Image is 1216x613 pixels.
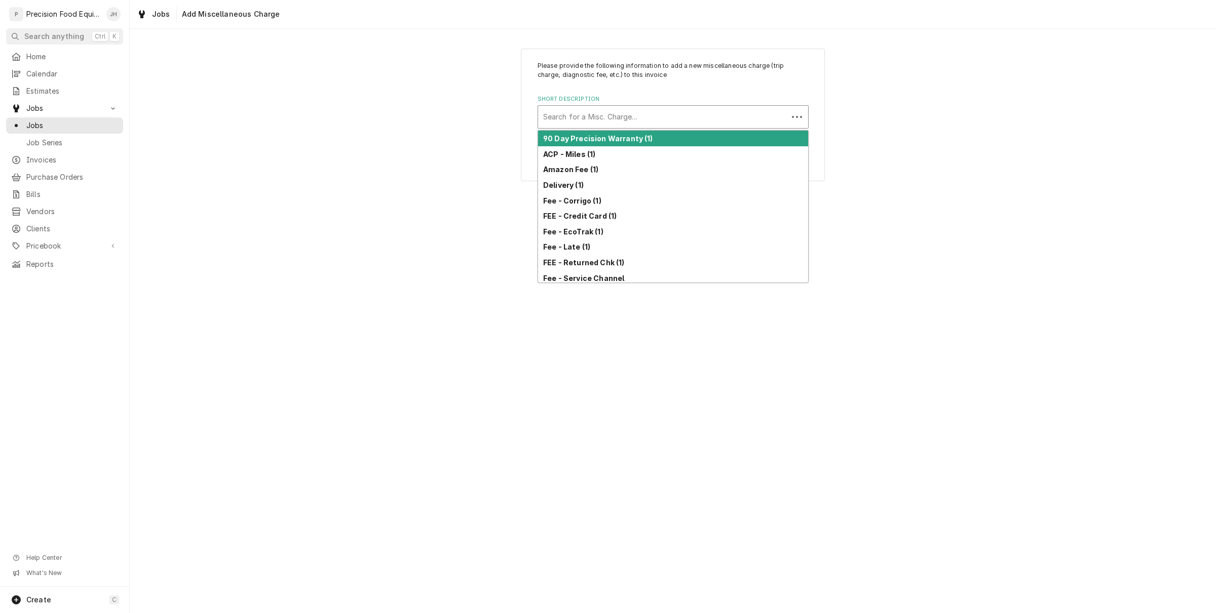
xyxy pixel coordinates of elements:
a: Reports [6,256,123,272]
div: Precision Food Equipment LLC [26,9,101,19]
div: P [9,7,23,21]
strong: Delivery (1) [543,181,584,189]
a: Jobs [133,6,174,22]
span: Jobs [152,9,170,19]
p: Please provide the following information to add a new miscellaneous charge (trip charge, diagnost... [538,61,809,80]
span: Help Center [26,554,117,562]
span: Bills [26,189,118,199]
span: Add Miscellaneous Charge [179,9,280,19]
a: Vendors [6,203,123,220]
a: Go to Jobs [6,100,123,116]
a: Estimates [6,83,123,99]
strong: Amazon Fee (1) [543,165,598,174]
a: Invoices [6,152,123,168]
div: Short Description [538,95,809,128]
a: Purchase Orders [6,169,123,185]
a: Clients [6,221,123,237]
div: Line Item Create/Update Form [538,61,809,129]
span: Ctrl [95,32,105,40]
span: Vendors [26,207,118,217]
span: Clients [26,224,118,234]
span: Reports [26,259,118,269]
span: Search anything [24,31,84,42]
strong: Fee - Service Channel [543,274,624,282]
a: Go to Help Center [6,551,123,565]
a: Bills [6,186,123,202]
span: Create [26,595,51,604]
span: Estimates [26,86,118,96]
span: Jobs [26,120,118,131]
span: Job Series [26,138,118,148]
strong: 90 Day Precision Warranty (1) [543,134,653,143]
a: Home [6,49,123,65]
span: C [112,596,117,604]
span: Pricebook [26,241,103,251]
a: Calendar [6,66,123,82]
span: What's New [26,569,117,577]
span: Home [26,52,118,62]
span: Invoices [26,155,118,165]
span: Calendar [26,69,118,79]
span: Purchase Orders [26,172,118,182]
button: Search anythingCtrlK [6,28,123,45]
strong: Fee - EcoTrak (1) [543,227,603,236]
a: Go to Pricebook [6,238,123,254]
div: Line Item Create/Update [521,49,825,182]
strong: Fee - Late (1) [543,242,590,251]
a: Jobs [6,117,123,134]
div: Jason Hertel's Avatar [106,7,121,21]
label: Short Description [538,95,809,103]
span: K [112,32,117,40]
strong: FEE - Returned Chk (1) [543,258,625,267]
span: Jobs [26,103,103,113]
a: Go to What's New [6,566,123,580]
strong: ACP - Miles (1) [543,150,595,158]
strong: FEE - Credit Card (1) [543,212,617,220]
strong: Fee - Corrigo (1) [543,196,601,205]
a: Job Series [6,135,123,151]
div: JH [106,7,121,21]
